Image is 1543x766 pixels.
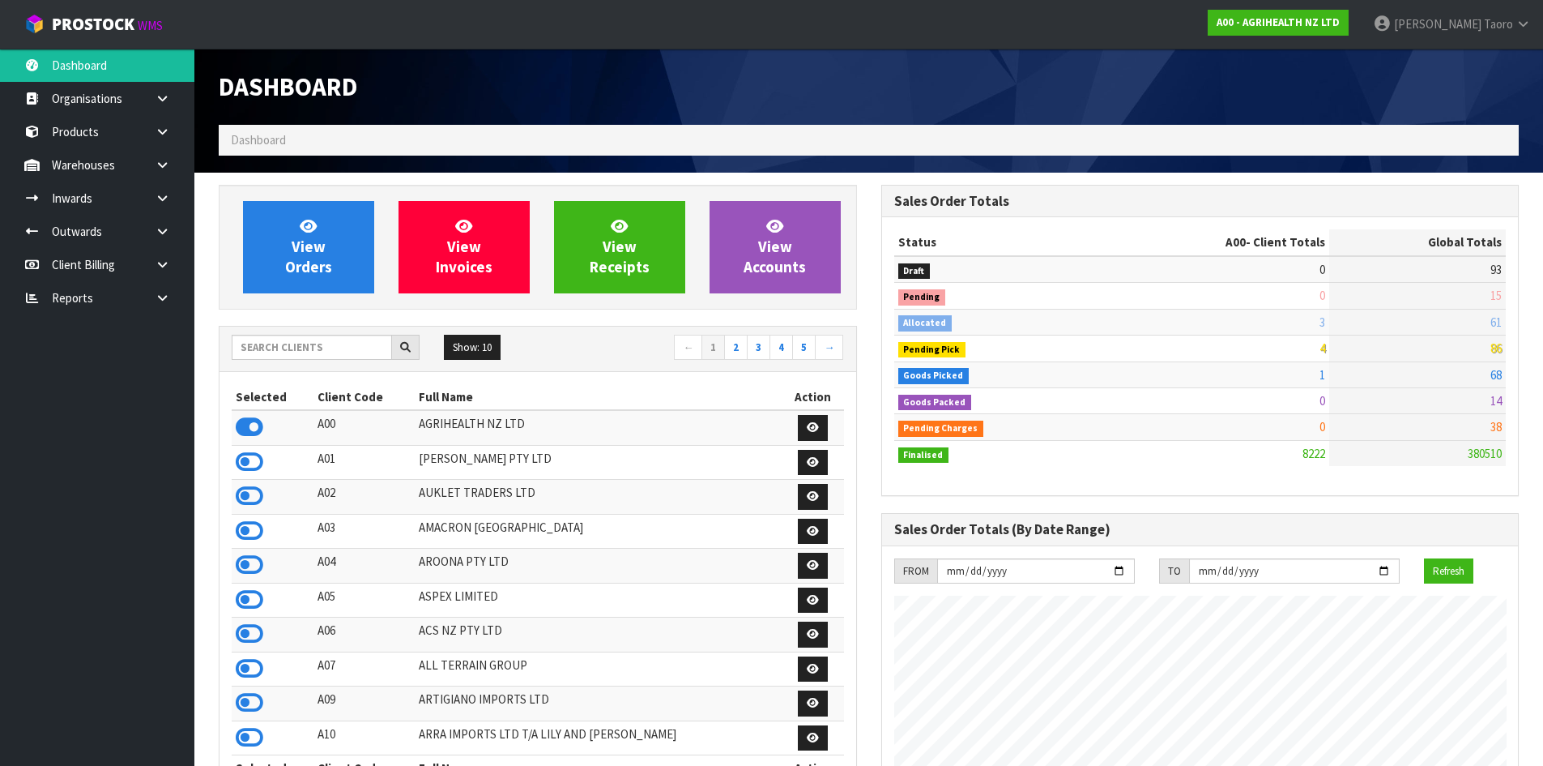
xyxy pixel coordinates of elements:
[1490,419,1502,434] span: 38
[1329,229,1506,255] th: Global Totals
[415,480,782,515] td: AUKLET TRADERS LTD
[550,335,844,363] nav: Page navigation
[313,384,416,410] th: Client Code
[1208,10,1349,36] a: A00 - AGRIHEALTH NZ LTD
[894,558,937,584] div: FROM
[590,216,650,277] span: View Receipts
[415,721,782,755] td: ARRA IMPORTS LTD T/A LILY AND [PERSON_NAME]
[24,14,45,34] img: cube-alt.png
[243,201,374,293] a: ViewOrders
[1490,340,1502,356] span: 86
[399,201,530,293] a: ViewInvoices
[554,201,685,293] a: ViewReceipts
[898,315,953,332] span: Allocated
[313,445,416,480] td: A01
[415,514,782,549] td: AMACRON [GEOGRAPHIC_DATA]
[285,216,332,277] span: View Orders
[313,687,416,721] td: A09
[313,618,416,653] td: A06
[898,368,970,384] span: Goods Picked
[313,410,416,445] td: A00
[1319,315,1325,330] span: 3
[1319,340,1325,356] span: 4
[1490,315,1502,330] span: 61
[232,335,392,360] input: Search clients
[313,652,416,687] td: A07
[1096,229,1329,255] th: - Client Totals
[815,335,843,361] a: →
[1468,446,1502,461] span: 380510
[782,384,844,410] th: Action
[138,18,163,33] small: WMS
[1490,288,1502,303] span: 15
[415,618,782,653] td: ACS NZ PTY LTD
[1424,558,1473,584] button: Refresh
[415,410,782,445] td: AGRIHEALTH NZ LTD
[232,384,313,410] th: Selected
[1302,446,1325,461] span: 8222
[1394,16,1481,32] span: [PERSON_NAME]
[898,421,984,437] span: Pending Charges
[710,201,841,293] a: ViewAccounts
[415,445,782,480] td: [PERSON_NAME] PTY LTD
[744,216,806,277] span: View Accounts
[313,514,416,549] td: A03
[1319,419,1325,434] span: 0
[313,480,416,515] td: A02
[1225,234,1246,250] span: A00
[724,335,748,361] a: 2
[894,194,1507,209] h3: Sales Order Totals
[898,447,949,464] span: Finalised
[1490,262,1502,277] span: 93
[1159,558,1189,584] div: TO
[444,335,501,361] button: Show: 10
[1319,262,1325,277] span: 0
[898,263,931,280] span: Draft
[1217,15,1340,29] strong: A00 - AGRIHEALTH NZ LTD
[415,583,782,618] td: ASPEX LIMITED
[231,132,286,148] span: Dashboard
[415,652,782,687] td: ALL TERRAIN GROUP
[313,583,416,618] td: A05
[747,335,770,361] a: 3
[674,335,702,361] a: ←
[898,342,966,358] span: Pending Pick
[1319,367,1325,383] span: 1
[792,335,816,361] a: 5
[1490,393,1502,409] span: 14
[701,335,725,361] a: 1
[415,687,782,721] td: ARTIGIANO IMPORTS LTD
[1319,288,1325,303] span: 0
[1319,393,1325,409] span: 0
[894,229,1097,255] th: Status
[769,335,793,361] a: 4
[313,549,416,584] td: A04
[436,216,492,277] span: View Invoices
[898,395,972,411] span: Goods Packed
[1484,16,1513,32] span: Taoro
[894,522,1507,537] h3: Sales Order Totals (By Date Range)
[52,14,134,35] span: ProStock
[313,721,416,755] td: A10
[219,71,357,103] span: Dashboard
[1490,367,1502,383] span: 68
[415,549,782,584] td: AROONA PTY LTD
[415,384,782,410] th: Full Name
[898,289,946,306] span: Pending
